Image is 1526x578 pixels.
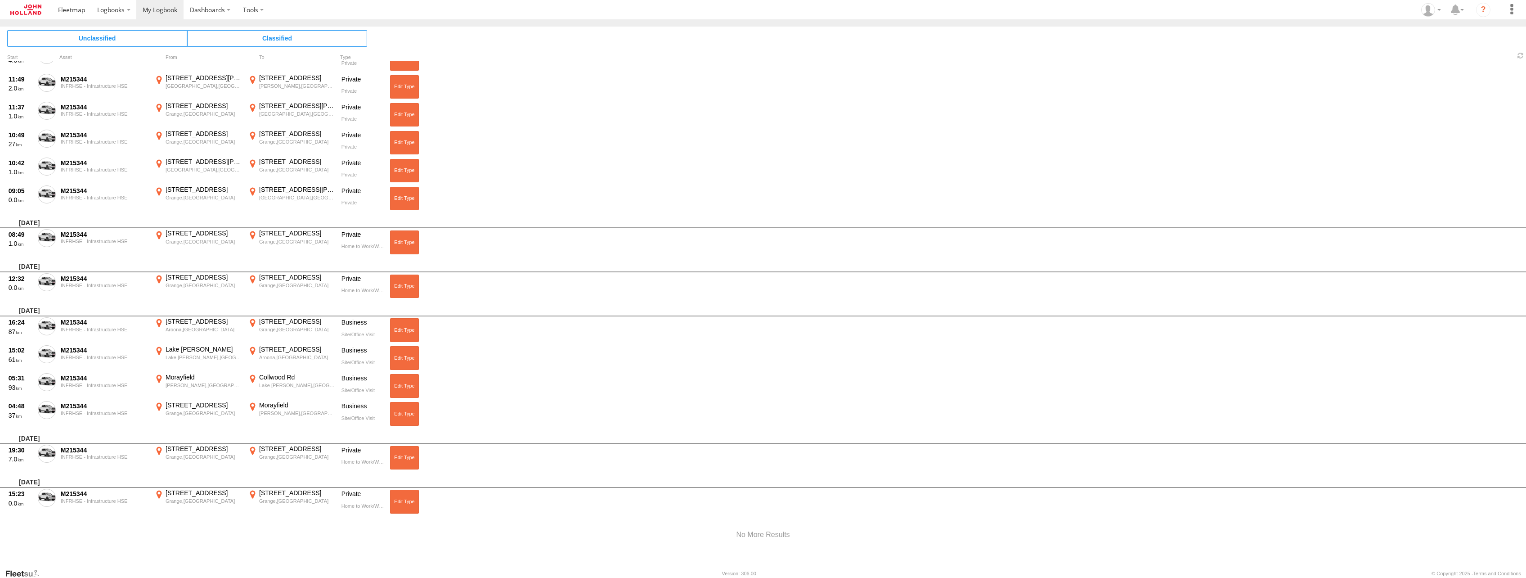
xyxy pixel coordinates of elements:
div: 2.0 [9,84,33,92]
button: Click to Edit [390,318,419,342]
span: Home to Work/Work to Home [341,503,406,509]
div: [STREET_ADDRESS][PERSON_NAME] [166,74,242,82]
div: Richard Leeson [1418,3,1444,17]
label: Click to View Event Location [153,273,243,299]
label: Click to View Event Location [247,74,337,100]
div: [GEOGRAPHIC_DATA],[GEOGRAPHIC_DATA] [166,83,242,89]
div: Grange,[GEOGRAPHIC_DATA] [259,326,335,333]
div: 1.0 [9,239,33,248]
div: 05:31 [9,374,33,382]
div: [STREET_ADDRESS][PERSON_NAME] [259,185,335,194]
label: Click to View Event Location [153,345,243,371]
div: INFRHSE - Infrastructure HSE [61,383,148,388]
div: [STREET_ADDRESS] [166,317,242,325]
div: [STREET_ADDRESS] [259,130,335,138]
div: 08:49 [9,230,33,239]
span: Site/Office Visit [341,360,375,365]
div: M215344 [61,103,148,111]
div: 0.0 [9,284,33,292]
label: Click to View Event Location [247,445,337,471]
img: jhg-logo.svg [10,5,41,15]
div: INFRHSE - Infrastructure HSE [61,498,148,504]
div: [GEOGRAPHIC_DATA],[GEOGRAPHIC_DATA] [259,111,335,117]
a: Terms and Conditions [1473,571,1521,576]
div: Morayfield [259,401,335,409]
div: 93 [9,384,33,392]
div: INFRHSE - Infrastructure HSE [61,139,148,144]
div: Business [341,374,384,387]
div: [STREET_ADDRESS] [259,345,335,353]
div: [GEOGRAPHIC_DATA],[GEOGRAPHIC_DATA] [166,167,242,173]
div: M215344 [61,230,148,239]
div: Private [341,187,384,200]
div: 10:49 [9,131,33,139]
div: 1.0 [9,112,33,120]
div: 87 [9,328,33,336]
span: Click to view Unclassified Trips [7,30,187,46]
div: From [153,55,243,60]
a: Return to Dashboard [2,2,49,17]
span: Private [341,116,357,122]
div: Grange,[GEOGRAPHIC_DATA] [166,282,242,289]
label: Click to View Event Location [153,229,243,255]
div: Grange,[GEOGRAPHIC_DATA] [166,139,242,145]
div: Grange,[GEOGRAPHIC_DATA] [259,498,335,504]
div: Grange,[GEOGRAPHIC_DATA] [259,167,335,173]
label: Click to View Event Location [247,102,337,128]
div: [STREET_ADDRESS] [166,489,242,497]
div: 04:48 [9,402,33,410]
button: Click to Edit [390,275,419,298]
span: Site/Office Visit [341,415,375,421]
div: Lake [PERSON_NAME],[GEOGRAPHIC_DATA] [259,382,335,388]
label: Click to View Event Location [153,445,243,471]
div: INFRHSE - Infrastructure HSE [61,411,148,416]
div: M215344 [61,275,148,283]
div: 1.0 [9,168,33,176]
div: INFRHSE - Infrastructure HSE [61,454,148,460]
div: [STREET_ADDRESS] [166,273,242,281]
label: Click to View Event Location [153,158,243,184]
label: Click to View Event Location [247,185,337,212]
div: [STREET_ADDRESS] [259,317,335,325]
span: Private [341,144,357,149]
span: Refresh [1515,51,1526,60]
label: Click to View Event Location [247,158,337,184]
div: [STREET_ADDRESS] [259,489,335,497]
div: Grange,[GEOGRAPHIC_DATA] [259,454,335,460]
span: Private [341,172,357,177]
div: M215344 [61,446,148,454]
label: Click to View Event Location [153,74,243,100]
button: Click to Edit [390,346,419,370]
div: Aroona,[GEOGRAPHIC_DATA] [166,326,242,333]
div: [STREET_ADDRESS] [259,158,335,166]
label: Click to View Event Location [153,102,243,128]
span: Home to Work/Work to Home [341,288,406,293]
div: [PERSON_NAME],[GEOGRAPHIC_DATA] [259,410,335,416]
div: Version: 306.00 [722,571,756,576]
div: Morayfield [166,373,242,381]
div: 10:42 [9,159,33,167]
div: M215344 [61,318,148,326]
label: Click to View Event Location [153,489,243,515]
div: 09:05 [9,187,33,195]
button: Click to Edit [390,446,419,470]
div: To [247,55,337,60]
div: Private [341,131,384,144]
div: Private [341,103,384,116]
div: M215344 [61,490,148,498]
span: Private [341,88,357,94]
span: Site/Office Visit [341,388,375,393]
div: Private [341,75,384,88]
label: Click to View Event Location [247,345,337,371]
div: 0.0 [9,196,33,204]
label: Click to View Event Location [247,373,337,399]
label: Click to View Event Location [247,130,337,156]
div: Grange,[GEOGRAPHIC_DATA] [259,282,335,289]
button: Click to Edit [390,402,419,425]
button: Click to Edit [390,374,419,397]
span: Home to Work/Work to Home [341,459,406,465]
div: M215344 [61,131,148,139]
div: [GEOGRAPHIC_DATA],[GEOGRAPHIC_DATA] [259,194,335,201]
div: INFRHSE - Infrastructure HSE [61,327,148,332]
div: Business [341,346,384,359]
